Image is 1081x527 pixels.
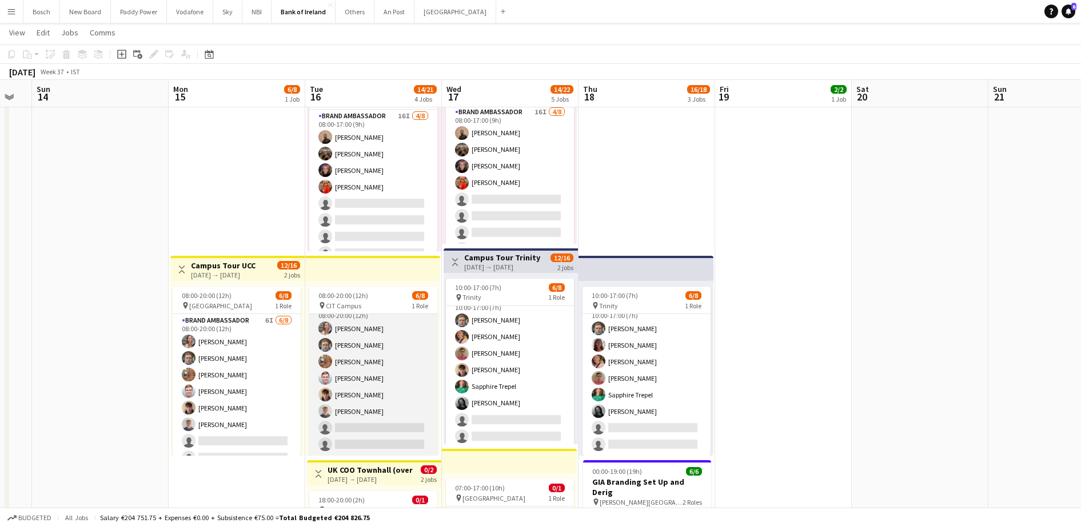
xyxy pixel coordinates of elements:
span: 1 Role [412,301,428,310]
span: [GEOGRAPHIC_DATA] [462,494,525,502]
app-job-card: 10:00-17:00 (7h)6/8 Trinity1 RoleBrand Ambassador7I6/810:00-17:00 (7h)[PERSON_NAME][PERSON_NAME][... [446,279,574,448]
span: Budgeted [18,514,51,522]
span: 6/6 [686,467,702,476]
app-card-role: Brand Ambassador7I6/810:00-17:00 (7h)[PERSON_NAME][PERSON_NAME][PERSON_NAME][PERSON_NAME]Sapphire... [583,301,711,456]
span: Sun [37,84,50,94]
span: 6 [1071,3,1076,10]
app-job-card: 10:00-17:00 (7h)6/8 Trinity1 RoleBrand Ambassador7I6/810:00-17:00 (7h)[PERSON_NAME][PERSON_NAME][... [583,287,711,456]
span: 6/8 [549,283,565,292]
a: Jobs [57,25,83,40]
div: 4 Jobs [414,95,436,103]
span: Sat [856,84,869,94]
div: 1 Job [831,95,846,103]
span: 17 [445,90,461,103]
span: Comms [90,27,115,38]
app-card-role: Brand Ambassador7I6/810:00-17:00 (7h)[PERSON_NAME][PERSON_NAME][PERSON_NAME][PERSON_NAME]Sapphire... [446,293,574,448]
div: 2 jobs [557,262,573,272]
span: 00:00-19:00 (19h) [592,467,642,476]
h3: Campus Tour UCC [191,260,256,271]
span: Thu [583,84,597,94]
div: IST [71,67,80,76]
span: 12/16 [551,254,573,262]
span: [PERSON_NAME][GEOGRAPHIC_DATA] [600,498,683,506]
div: Salary €204 751.75 + Expenses €0.00 + Subsistence €75.00 = [100,513,370,522]
span: Total Budgeted €204 826.75 [279,513,370,522]
div: 5 Jobs [551,95,573,103]
span: 20 [855,90,869,103]
span: 1 Role [275,301,292,310]
span: 15 [171,90,188,103]
app-job-card: 08:00-17:00 (9h)4/8 UCD1 RoleBrand Ambassador16I4/808:00-17:00 (9h)[PERSON_NAME][PERSON_NAME][PER... [309,82,437,251]
div: 1 Job [285,95,300,103]
span: 08:00-20:00 (12h) [318,291,368,300]
button: New Board [60,1,111,23]
a: View [5,25,30,40]
app-job-card: 08:00-20:00 (12h)6/8 [GEOGRAPHIC_DATA]1 RoleBrand Ambassador6I6/808:00-20:00 (12h)[PERSON_NAME][P... [173,287,301,456]
button: NBI [242,1,272,23]
span: 0/1 [549,484,565,492]
span: 08:00-20:00 (12h) [182,291,232,300]
span: 1 Role [412,506,428,514]
button: [GEOGRAPHIC_DATA] [414,1,496,23]
a: 6 [1062,5,1075,18]
span: Week 37 [38,67,66,76]
span: 2/2 [831,85,847,94]
span: Sun [993,84,1007,94]
button: Budgeted [6,512,53,524]
span: 10:00-17:00 (7h) [592,291,638,300]
span: 18 [581,90,597,103]
span: Tue [310,84,323,94]
app-job-card: 08:00-20:00 (12h)6/8 CIT Campus1 RoleBrand Ambassador6I6/808:00-20:00 (12h)[PERSON_NAME][PERSON_N... [309,287,437,456]
span: Trinity [462,293,481,301]
span: 1 Role [685,301,701,310]
app-card-role: Brand Ambassador16I4/808:00-17:00 (9h)[PERSON_NAME][PERSON_NAME][PERSON_NAME][PERSON_NAME] [309,110,437,264]
span: [GEOGRAPHIC_DATA] [326,506,389,514]
span: 16/18 [687,85,710,94]
div: [DATE] [9,66,35,78]
app-card-role: Brand Ambassador16I4/808:00-17:00 (9h)[PERSON_NAME][PERSON_NAME][PERSON_NAME][PERSON_NAME] [446,106,574,260]
span: 6/8 [284,85,300,94]
button: An Post [374,1,414,23]
span: 6/8 [412,291,428,300]
span: 07:00-17:00 (10h) [455,484,505,492]
button: Paddy Power [111,1,167,23]
span: Mon [173,84,188,94]
div: 3 Jobs [688,95,709,103]
h3: GIA Branding Set Up and Derig [583,477,711,497]
button: Others [336,1,374,23]
span: 14/21 [414,85,437,94]
span: View [9,27,25,38]
span: Fri [720,84,729,94]
h3: Campus Tour Trinity [464,252,540,263]
button: Bosch [23,1,60,23]
span: 18:00-20:00 (2h) [318,496,365,504]
app-card-role: Brand Ambassador6I6/808:00-20:00 (12h)[PERSON_NAME][PERSON_NAME][PERSON_NAME][PERSON_NAME][PERSON... [309,301,437,456]
span: 2 Roles [683,498,702,506]
span: Jobs [61,27,78,38]
span: 14 [35,90,50,103]
span: All jobs [63,513,90,522]
span: 14/22 [551,85,573,94]
div: [DATE] → [DATE] [191,271,256,279]
button: Bank of Ireland [272,1,336,23]
button: Vodafone [167,1,213,23]
span: 16 [308,90,323,103]
app-job-card: 08:00-17:00 (9h)4/8 UCD1 RoleBrand Ambassador16I4/808:00-17:00 (9h)[PERSON_NAME][PERSON_NAME][PER... [446,78,574,247]
span: Wed [446,84,461,94]
div: [DATE] → [DATE] [328,475,413,484]
div: [DATE] → [DATE] [464,263,540,271]
span: 1 Role [548,494,565,502]
span: Edit [37,27,50,38]
app-card-role: Brand Ambassador6I6/808:00-20:00 (12h)[PERSON_NAME][PERSON_NAME][PERSON_NAME][PERSON_NAME][PERSON... [173,314,301,469]
span: [GEOGRAPHIC_DATA] [189,301,252,310]
span: 12/16 [277,261,300,269]
span: 6/8 [685,291,701,300]
button: Sky [213,1,242,23]
span: 6/8 [276,291,292,300]
span: 0/2 [421,465,437,474]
